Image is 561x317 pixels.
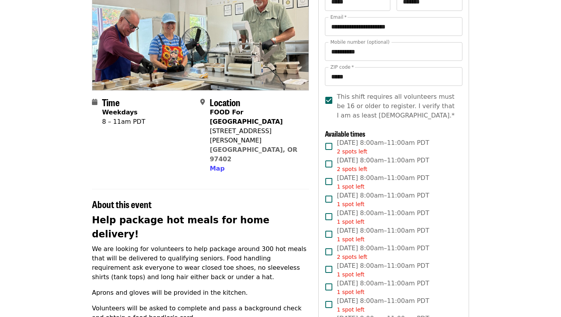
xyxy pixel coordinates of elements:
[337,219,365,225] span: 1 spot left
[337,279,429,296] span: [DATE] 8:00am–11:00am PDT
[337,296,429,314] span: [DATE] 8:00am–11:00am PDT
[210,146,297,163] a: [GEOGRAPHIC_DATA], OR 97402
[210,95,240,109] span: Location
[102,117,145,126] div: 8 – 11am PDT
[330,65,354,69] label: ZIP code
[200,98,205,106] i: map-marker-alt icon
[325,128,365,139] span: Available times
[210,164,224,173] button: Map
[337,183,365,190] span: 1 spot left
[92,244,309,282] p: We are looking for volunteers to help package around 300 hot meals that will be delivered to qual...
[325,42,462,61] input: Mobile number (optional)
[337,156,429,173] span: [DATE] 8:00am–11:00am PDT
[337,254,367,260] span: 2 spots left
[337,201,365,207] span: 1 spot left
[210,109,282,125] strong: FOOD For [GEOGRAPHIC_DATA]
[325,67,462,86] input: ZIP code
[92,288,309,297] p: Aprons and gloves will be provided in the kitchen.
[337,236,365,242] span: 1 spot left
[337,191,429,208] span: [DATE] 8:00am–11:00am PDT
[102,109,138,116] strong: Weekdays
[337,166,367,172] span: 2 spots left
[330,15,347,20] label: Email
[337,271,365,278] span: 1 spot left
[337,92,456,120] span: This shift requires all volunteers must be 16 or older to register. I verify that I am as least [...
[337,244,429,261] span: [DATE] 8:00am–11:00am PDT
[337,261,429,279] span: [DATE] 8:00am–11:00am PDT
[102,95,120,109] span: Time
[337,306,365,313] span: 1 spot left
[337,173,429,191] span: [DATE] 8:00am–11:00am PDT
[337,138,429,156] span: [DATE] 8:00am–11:00am PDT
[330,40,390,45] label: Mobile number (optional)
[210,126,302,145] div: [STREET_ADDRESS][PERSON_NAME]
[92,213,309,241] h2: Help package hot meals for home delivery!
[92,197,152,211] span: About this event
[325,17,462,36] input: Email
[210,165,224,172] span: Map
[337,226,429,244] span: [DATE] 8:00am–11:00am PDT
[92,98,97,106] i: calendar icon
[337,208,429,226] span: [DATE] 8:00am–11:00am PDT
[337,289,365,295] span: 1 spot left
[337,148,367,155] span: 2 spots left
